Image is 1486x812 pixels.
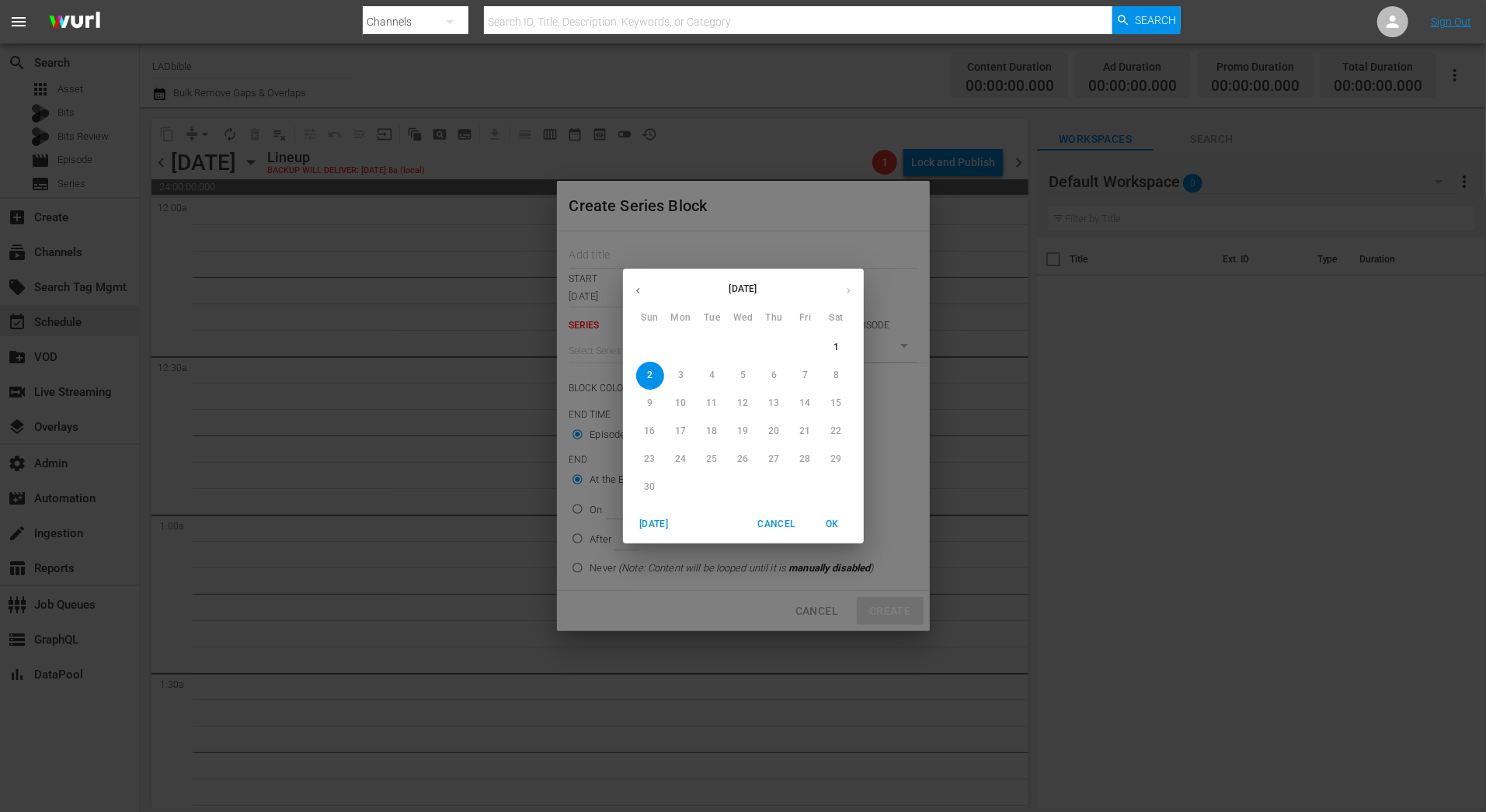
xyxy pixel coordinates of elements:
span: menu [9,12,28,31]
button: Cancel [751,512,801,537]
span: Wed [729,311,757,326]
p: [DATE] [653,282,833,296]
button: OK [808,512,858,537]
span: [DATE] [635,516,673,533]
span: Cancel [757,516,795,533]
span: Thu [760,311,788,326]
span: Tue [698,311,726,326]
p: 2 [647,369,653,382]
p: 1 [833,341,839,354]
span: Fri [792,311,820,326]
span: Sat [823,311,851,326]
img: ans4CAIJ8jUAAAAAAAAAAAAAAAAAAAAAAAAgQb4GAAAAAAAAAAAAAAAAAAAAAAAAJMjXAAAAAAAAAAAAAAAAAAAAAAAAgAT5G... [37,4,112,40]
span: OK [814,516,851,533]
a: Sign Out [1431,16,1471,28]
button: 2 [636,362,664,390]
span: Sun [636,311,664,326]
button: 1 [823,334,851,362]
span: Mon [667,311,695,326]
span: Search [1135,6,1176,34]
button: [DATE] [629,512,679,537]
